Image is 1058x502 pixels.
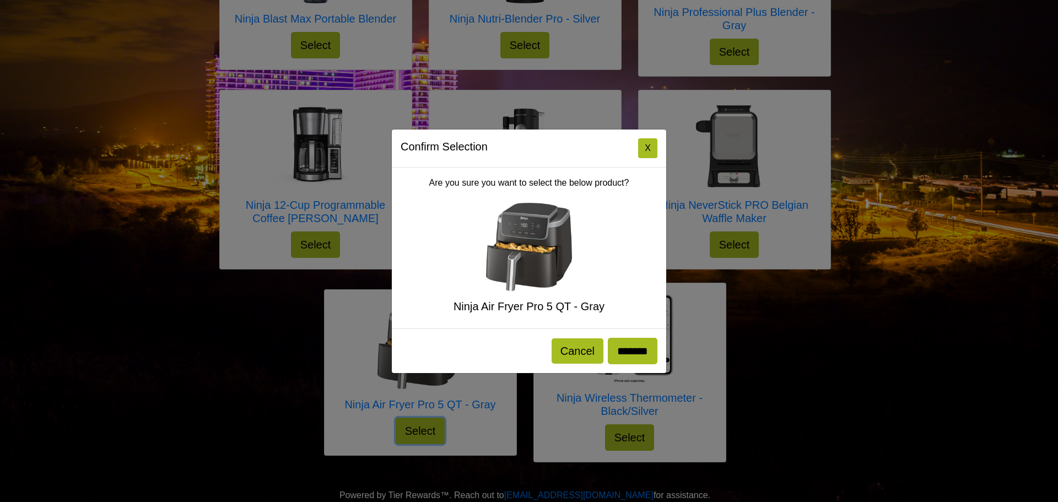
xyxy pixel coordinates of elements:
[485,203,573,291] img: Ninja Air Fryer Pro 5 QT - Gray
[401,138,488,155] h5: Confirm Selection
[638,138,657,158] button: Close
[401,300,657,313] h5: Ninja Air Fryer Pro 5 QT - Gray
[392,168,666,328] div: Are you sure you want to select the below product?
[552,338,603,364] button: Cancel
